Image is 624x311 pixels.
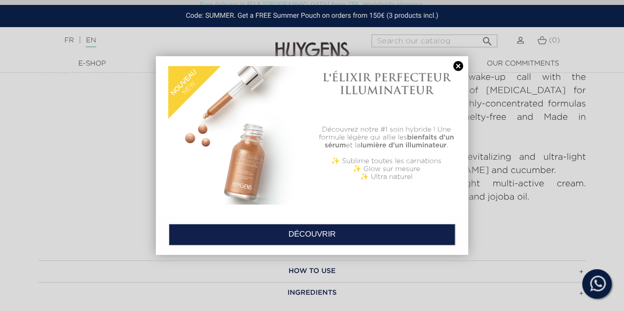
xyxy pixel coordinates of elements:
[361,142,447,149] b: lumière d'un illuminateur
[317,165,456,173] p: ✨ Glow sur mesure
[317,126,456,149] p: Découvrez notre #1 soin hybride ! Une formule légère qui allie les et la .
[317,173,456,181] p: ✨ Ultra naturel
[317,157,456,165] p: ✨ Sublime toutes les carnations
[317,71,456,97] h1: L'ÉLIXIR PERFECTEUR ILLUMINATEUR
[325,134,454,149] b: bienfaits d'un sérum
[169,224,455,245] a: DÉCOUVRIR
